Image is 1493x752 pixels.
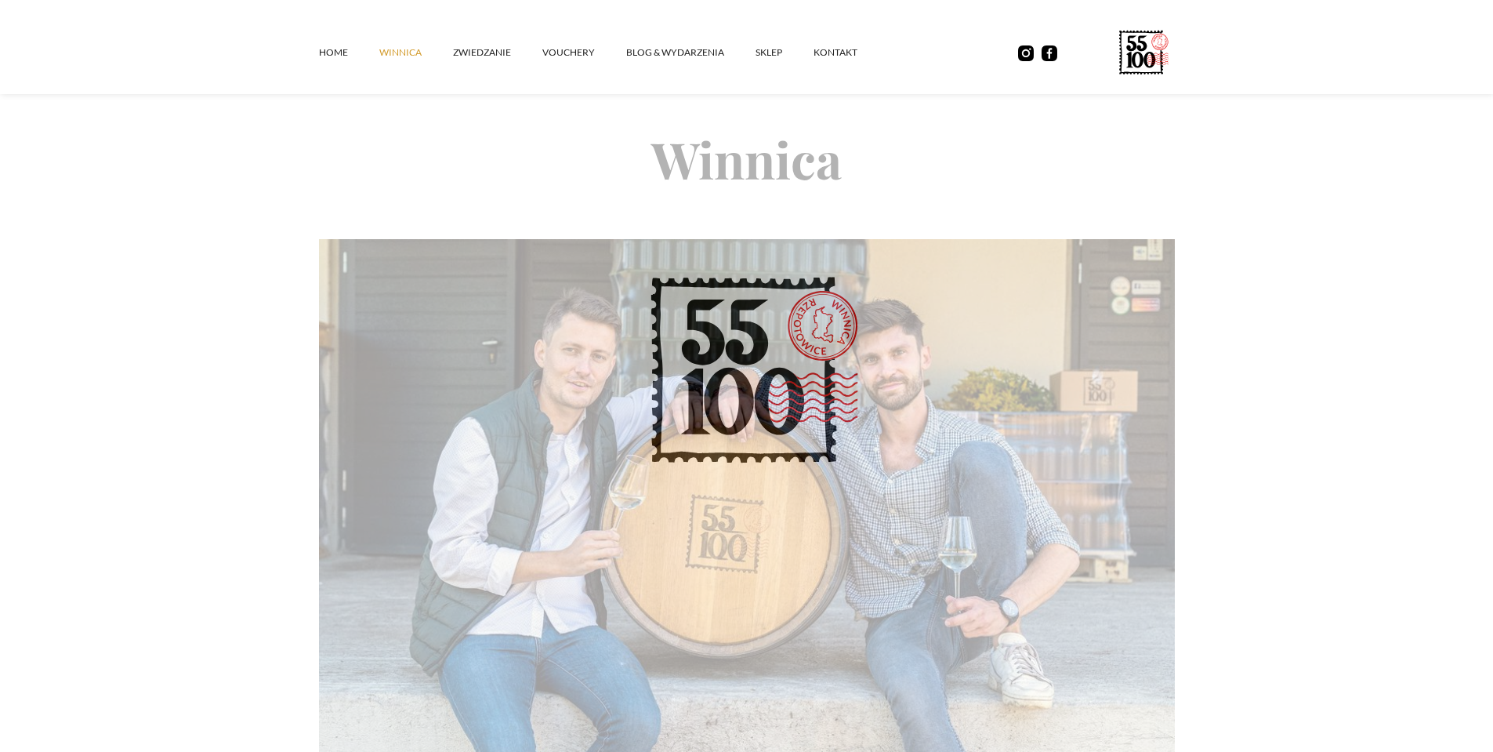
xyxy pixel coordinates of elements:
[626,29,756,76] a: Blog & Wydarzenia
[453,29,542,76] a: ZWIEDZANIE
[379,29,453,76] a: winnica
[814,29,889,76] a: kontakt
[756,29,814,76] a: SKLEP
[319,29,379,76] a: Home
[542,29,626,76] a: vouchery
